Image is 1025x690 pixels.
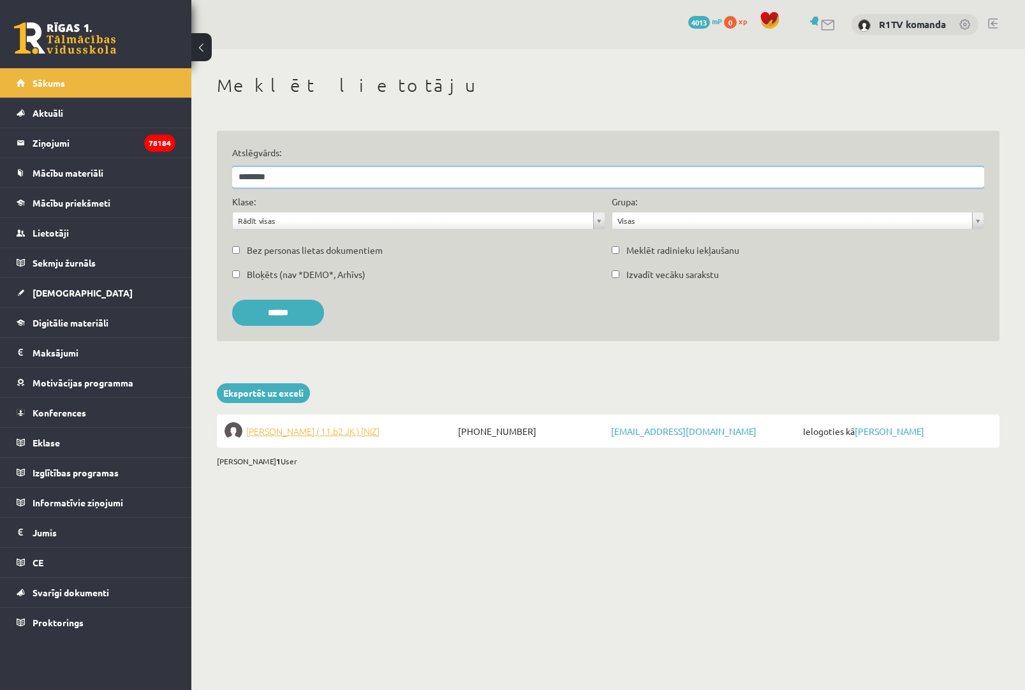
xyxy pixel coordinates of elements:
[17,518,175,547] a: Jumis
[879,18,946,31] a: R1TV komanda
[33,167,103,179] span: Mācību materiāli
[17,608,175,637] a: Proktorings
[217,455,999,467] div: [PERSON_NAME] User
[33,338,175,367] legend: Maksājumi
[858,19,871,32] img: R1TV komanda
[800,422,992,440] span: Ielogoties kā
[225,422,242,440] img: Aleksandrs Kladkovs
[33,77,65,89] span: Sākums
[455,422,608,440] span: [PHONE_NUMBER]
[33,467,119,478] span: Izglītības programas
[247,268,365,281] label: Bloķēts (nav *DEMO*, Arhīvs)
[33,377,133,388] span: Motivācijas programma
[33,557,43,568] span: CE
[33,128,175,158] legend: Ziņojumi
[739,16,747,26] span: xp
[33,497,123,508] span: Informatīvie ziņojumi
[17,98,175,128] a: Aktuāli
[612,195,637,209] label: Grupa:
[33,107,63,119] span: Aktuāli
[17,68,175,98] a: Sākums
[232,146,984,159] label: Atslēgvārds:
[276,456,281,466] b: 1
[617,212,968,229] span: Visas
[17,308,175,337] a: Digitālie materiāli
[225,422,455,440] a: [PERSON_NAME] ( 11.b2 JK ) [NIZ]
[688,16,722,26] a: 4013 mP
[724,16,737,29] span: 0
[144,135,175,152] i: 78184
[626,268,719,281] label: Izvadīt vecāku sarakstu
[246,422,380,440] span: [PERSON_NAME] ( 11.b2 JK ) [NIZ]
[33,617,84,628] span: Proktorings
[17,128,175,158] a: Ziņojumi78184
[17,458,175,487] a: Izglītības programas
[217,75,999,96] h1: Meklēt lietotāju
[724,16,753,26] a: 0 xp
[33,587,109,598] span: Svarīgi dokumenti
[14,22,116,54] a: Rīgas 1. Tālmācības vidusskola
[33,257,96,268] span: Sekmju žurnāls
[17,578,175,607] a: Svarīgi dokumenti
[33,227,69,239] span: Lietotāji
[855,425,924,437] a: [PERSON_NAME]
[688,16,710,29] span: 4013
[33,527,57,538] span: Jumis
[712,16,722,26] span: mP
[612,212,984,229] a: Visas
[233,212,605,229] a: Rādīt visas
[17,428,175,457] a: Eklase
[17,368,175,397] a: Motivācijas programma
[17,188,175,217] a: Mācību priekšmeti
[17,278,175,307] a: [DEMOGRAPHIC_DATA]
[33,317,108,328] span: Digitālie materiāli
[17,488,175,517] a: Informatīvie ziņojumi
[626,244,739,257] label: Meklēt radinieku iekļaušanu
[17,338,175,367] a: Maksājumi
[247,244,383,257] label: Bez personas lietas dokumentiem
[238,212,588,229] span: Rādīt visas
[33,197,110,209] span: Mācību priekšmeti
[33,287,133,298] span: [DEMOGRAPHIC_DATA]
[17,158,175,187] a: Mācību materiāli
[611,425,756,437] a: [EMAIL_ADDRESS][DOMAIN_NAME]
[17,218,175,247] a: Lietotāji
[33,437,60,448] span: Eklase
[33,407,86,418] span: Konferences
[17,398,175,427] a: Konferences
[17,548,175,577] a: CE
[217,383,310,403] a: Eksportēt uz exceli
[232,195,256,209] label: Klase:
[17,248,175,277] a: Sekmju žurnāls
